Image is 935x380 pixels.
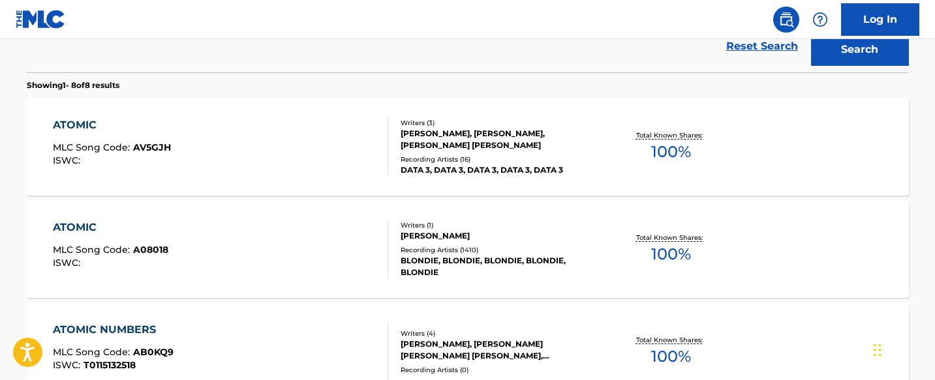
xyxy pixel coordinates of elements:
[401,164,598,176] div: DATA 3, DATA 3, DATA 3, DATA 3, DATA 3
[53,346,133,358] span: MLC Song Code :
[27,80,119,91] p: Showing 1 - 8 of 8 results
[636,130,706,140] p: Total Known Shares:
[53,154,84,166] span: ISWC :
[133,346,174,358] span: AB0KQ9
[401,230,598,242] div: [PERSON_NAME]
[651,242,691,266] span: 100 %
[84,359,136,371] span: T0115132518
[812,12,828,27] img: help
[773,7,799,33] a: Public Search
[16,10,66,29] img: MLC Logo
[651,140,691,164] span: 100 %
[651,345,691,368] span: 100 %
[401,365,598,375] div: Recording Artists ( 0 )
[53,359,84,371] span: ISWC :
[811,33,909,66] button: Search
[807,7,833,33] div: Help
[53,244,133,256] span: MLC Song Code :
[27,98,909,196] a: ATOMICMLC Song Code:AV5GJHISWC:Writers (3)[PERSON_NAME], [PERSON_NAME], [PERSON_NAME] [PERSON_NAM...
[53,322,174,338] div: ATOMIC NUMBERS
[53,257,84,269] span: ISWC :
[27,200,909,298] a: ATOMICMLC Song Code:A08018ISWC:Writers (1)[PERSON_NAME]Recording Artists (1410)BLONDIE, BLONDIE, ...
[636,335,706,345] p: Total Known Shares:
[720,32,805,61] a: Reset Search
[53,141,133,153] span: MLC Song Code :
[778,12,794,27] img: search
[636,233,706,242] p: Total Known Shares:
[401,338,598,362] div: [PERSON_NAME], [PERSON_NAME] [PERSON_NAME] [PERSON_NAME], [PERSON_NAME] [PERSON_NAME] [PERSON_NAME]
[53,117,171,133] div: ATOMIC
[870,317,935,380] iframe: Chat Widget
[401,128,598,151] div: [PERSON_NAME], [PERSON_NAME], [PERSON_NAME] [PERSON_NAME]
[133,141,171,153] span: AV5GJH
[401,255,598,278] div: BLONDIE, BLONDIE, BLONDIE, BLONDIE, BLONDIE
[401,118,598,128] div: Writers ( 3 )
[133,244,168,256] span: A08018
[401,245,598,255] div: Recording Artists ( 1410 )
[401,154,598,164] div: Recording Artists ( 16 )
[401,220,598,230] div: Writers ( 1 )
[53,220,168,235] div: ATOMIC
[841,3,919,36] a: Log In
[401,329,598,338] div: Writers ( 4 )
[874,330,881,370] div: Drag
